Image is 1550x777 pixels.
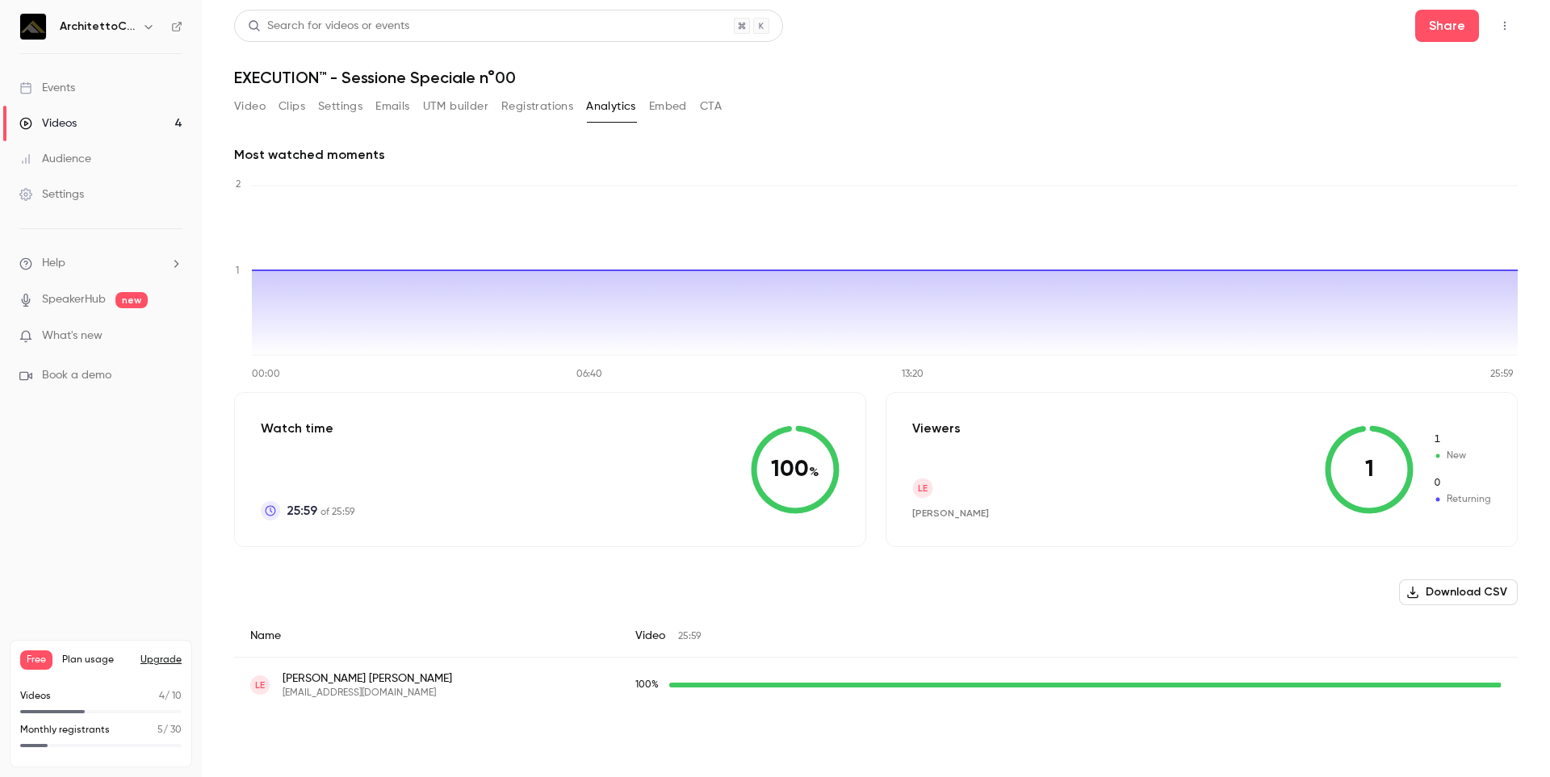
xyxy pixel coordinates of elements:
[234,658,1518,713] div: lindaomargot@gmail.com
[42,255,65,272] span: Help
[19,80,75,96] div: Events
[62,654,131,666] span: Plan usage
[576,370,602,379] tspan: 06:40
[261,419,354,438] p: Watch time
[234,615,619,658] div: Name
[318,94,362,119] button: Settings
[255,678,265,692] span: LE
[700,94,722,119] button: CTA
[42,367,111,384] span: Book a demo
[902,370,924,379] tspan: 13:20
[1399,579,1518,605] button: Download CSV
[912,508,989,519] span: [PERSON_NAME]
[248,18,409,35] div: Search for videos or events
[20,689,51,704] p: Videos
[19,151,91,167] div: Audience
[20,14,46,40] img: ArchitettoClub
[159,691,165,701] span: 4
[140,654,182,666] button: Upgrade
[234,68,1518,87] h1: EXECUTION™ - Sessione Speciale n°00
[1492,13,1518,39] button: Top Bar Actions
[234,94,266,119] button: Video
[1490,370,1514,379] tspan: 25:59
[619,615,1518,658] div: Video
[252,370,280,379] tspan: 00:00
[159,689,182,704] p: / 10
[19,186,84,203] div: Settings
[375,94,409,119] button: Emails
[1433,449,1491,463] span: New
[42,291,106,308] a: SpeakerHub
[19,255,182,272] li: help-dropdown-opener
[60,19,136,35] h6: ArchitettoClub
[115,292,148,308] span: new
[918,481,928,495] span: LE
[635,680,659,690] span: 100 %
[635,678,661,692] span: Replay watch time
[912,419,961,438] p: Viewers
[20,650,52,670] span: Free
[19,115,77,132] div: Videos
[586,94,636,119] button: Analytics
[423,94,488,119] button: UTM builder
[20,723,110,737] p: Monthly registrants
[283,670,452,687] span: [PERSON_NAME] [PERSON_NAME]
[279,94,305,119] button: Clips
[501,94,573,119] button: Registrations
[1415,10,1479,42] button: Share
[1433,476,1491,491] span: Returning
[283,687,452,700] span: [EMAIL_ADDRESS][DOMAIN_NAME]
[287,501,354,520] p: of 25:59
[157,725,163,735] span: 5
[287,501,317,520] span: 25:59
[157,723,182,737] p: / 30
[234,145,385,165] h2: Most watched moments
[1433,432,1491,447] span: New
[236,266,239,276] tspan: 1
[236,180,241,190] tspan: 2
[1433,492,1491,507] span: Returning
[42,328,103,345] span: What's new
[649,94,687,119] button: Embed
[678,632,701,641] span: 25:59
